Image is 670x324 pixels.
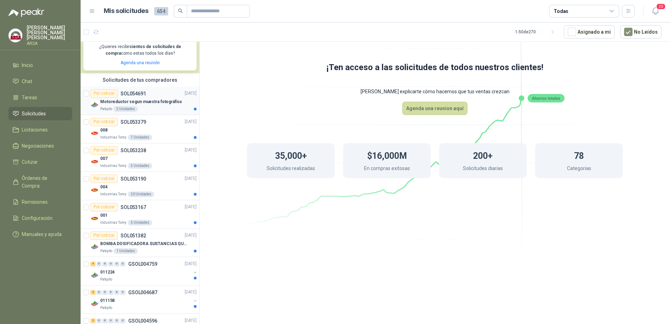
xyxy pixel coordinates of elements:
[8,75,72,88] a: Chat
[473,147,493,163] h1: 200+
[88,43,192,57] p: ¿Quieres recibir como estas todos los días?
[114,106,138,112] div: 2 Unidades
[22,174,66,190] span: Órdenes de Compra
[185,175,197,182] p: [DATE]
[96,262,102,266] div: 0
[178,8,183,13] span: search
[554,7,568,15] div: Todas
[102,318,108,323] div: 0
[81,115,199,143] a: Por cotizarSOL053379[DATE] Company Logo008Industrias Tomy7 Unidades
[96,290,102,295] div: 0
[90,203,118,211] div: Por cotizar
[81,143,199,172] a: Por cotizarSOL053238[DATE] Company Logo007Industrias Tomy5 Unidades
[114,262,119,266] div: 0
[100,269,115,276] p: 011224
[649,5,662,18] button: 20
[8,155,72,169] a: Cotizar
[100,99,182,105] p: Motoreductor segun muestra fotográfica
[120,262,125,266] div: 0
[100,135,127,140] p: Industrias Tomy
[9,29,22,42] img: Company Logo
[100,305,112,311] p: Patojito
[185,317,197,324] p: [DATE]
[267,164,315,174] p: Solicitudes realizadas
[27,41,72,46] p: ARSA
[108,290,114,295] div: 0
[8,228,72,241] a: Manuales y ayuda
[128,191,154,197] div: 20 Unidades
[102,262,108,266] div: 0
[100,106,112,112] p: Patojito
[185,147,197,154] p: [DATE]
[185,261,197,267] p: [DATE]
[367,147,407,163] h1: $16,000M
[402,102,467,115] button: Agenda una reunion aquí
[81,87,199,115] a: Por cotizarSOL054691[DATE] Company LogoMotoreductor segun muestra fotográficaPatojito2 Unidades
[100,220,127,225] p: Industrias Tomy
[185,90,197,97] p: [DATE]
[128,318,157,323] p: GSOL004596
[128,290,157,295] p: GSOL004687
[90,129,99,137] img: Company Logo
[100,184,108,190] p: 004
[8,123,72,136] a: Licitaciones
[22,110,46,117] span: Solicitudes
[120,318,125,323] div: 0
[81,172,199,200] a: Por cotizarSOL053190[DATE] Company Logo004Industrias Tomy20 Unidades
[90,146,118,155] div: Por cotizar
[27,25,72,40] p: [PERSON_NAME] [PERSON_NAME] [PERSON_NAME]
[574,147,584,163] h1: 78
[128,262,157,266] p: GSOL004759
[8,107,72,120] a: Solicitudes
[8,91,72,104] a: Tareas
[90,290,96,295] div: 2
[100,191,127,197] p: Industrias Tomy
[105,44,181,56] b: cientos de solicitudes de compra
[104,6,149,16] h1: Mis solicitudes
[114,248,138,254] div: 1 Unidades
[100,297,115,304] p: 011158
[121,205,146,210] p: SOL053167
[121,60,160,65] a: Agenda una reunión
[100,248,112,254] p: Patojito
[90,262,96,266] div: 4
[121,148,146,153] p: SOL053238
[90,175,118,183] div: Por cotizar
[81,229,199,257] a: Por cotizarSOL051382[DATE] Company LogoBOMBA DOSIFICADORA SUSTANCIAS QUIMICASPatojito1 Unidades
[90,101,99,109] img: Company Logo
[120,290,125,295] div: 0
[620,25,662,39] button: No Leídos
[102,290,108,295] div: 0
[128,135,152,140] div: 7 Unidades
[100,155,108,162] p: 007
[81,200,199,229] a: Por cotizarSOL053167[DATE] Company Logo001Industrias Tomy5 Unidades
[185,204,197,210] p: [DATE]
[8,171,72,193] a: Órdenes de Compra
[90,243,99,251] img: Company Logo
[463,164,503,174] p: Solicitudes diarias
[128,163,152,169] div: 5 Unidades
[8,195,72,209] a: Remisiones
[567,164,591,174] p: Categorias
[90,157,99,166] img: Company Logo
[154,7,168,15] span: 654
[8,8,44,17] img: Logo peakr
[90,318,96,323] div: 2
[22,61,33,69] span: Inicio
[8,59,72,72] a: Inicio
[8,211,72,225] a: Configuración
[22,158,38,166] span: Cotizar
[90,288,198,311] a: 2 0 0 0 0 0 GSOL004687[DATE] Company Logo011158Patojito
[114,290,119,295] div: 0
[90,260,198,282] a: 4 0 0 0 0 0 GSOL004759[DATE] Company Logo011224Patojito
[219,61,651,74] h1: ¡Ten acceso a las solicitudes de todos nuestros clientes!
[364,164,410,174] p: En compras exitosas
[564,25,615,39] button: Asignado a mi
[22,142,54,150] span: Negociaciones
[22,94,37,101] span: Tareas
[90,186,99,194] img: Company Logo
[515,26,558,38] div: 1 - 50 de 270
[81,73,199,87] div: Solicitudes de tus compradores
[185,232,197,239] p: [DATE]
